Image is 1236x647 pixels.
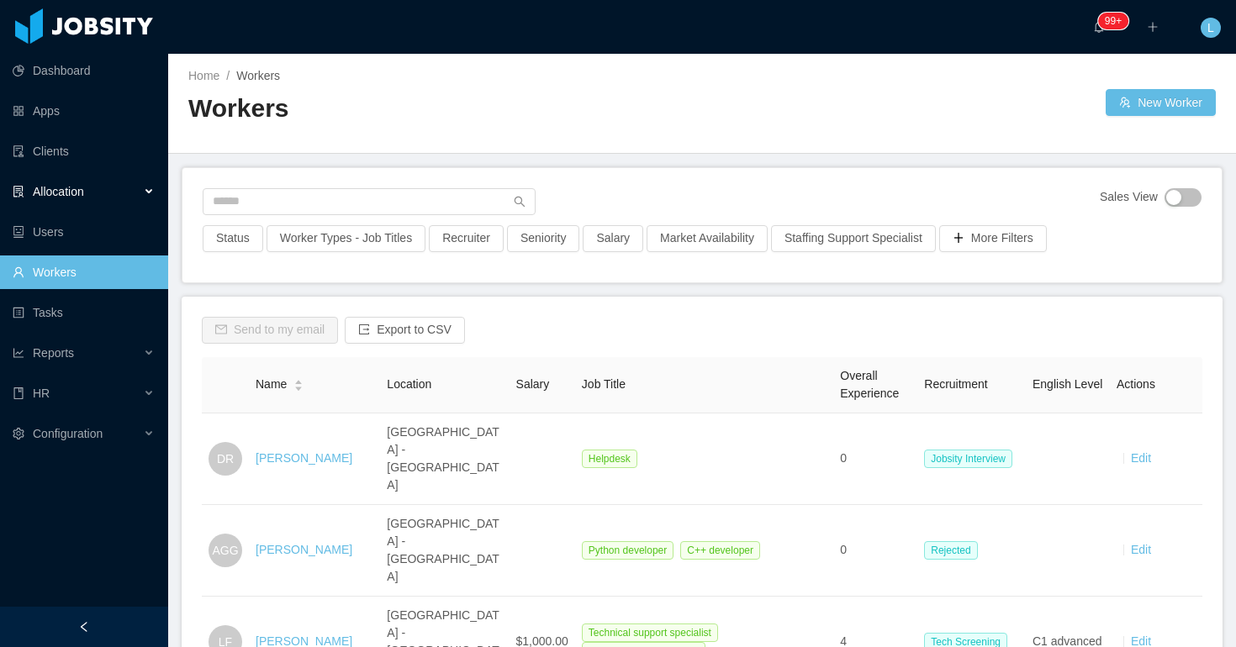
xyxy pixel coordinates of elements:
[647,225,768,252] button: Market Availability
[582,623,718,642] span: Technical support specialist
[13,255,155,289] a: icon: userWorkers
[582,450,637,468] span: Helpdesk
[924,541,977,560] span: Rejected
[345,317,465,344] button: icon: exportExport to CSV
[203,225,263,252] button: Status
[13,215,155,249] a: icon: robotUsers
[771,225,936,252] button: Staffing Support Specialist
[939,225,1047,252] button: icon: plusMore Filters
[924,451,1019,465] a: Jobsity Interview
[1117,377,1155,391] span: Actions
[212,534,238,567] span: AGG
[387,377,431,391] span: Location
[256,376,287,393] span: Name
[582,541,673,560] span: Python developer
[380,413,509,505] td: [GEOGRAPHIC_DATA] - [GEOGRAPHIC_DATA]
[267,225,425,252] button: Worker Types - Job Titles
[583,225,643,252] button: Salary
[256,451,352,465] a: [PERSON_NAME]
[217,442,234,476] span: DR
[924,450,1012,468] span: Jobsity Interview
[13,94,155,128] a: icon: appstoreApps
[13,54,155,87] a: icon: pie-chartDashboard
[1106,89,1216,116] button: icon: usergroup-addNew Worker
[33,387,50,400] span: HR
[380,505,509,597] td: [GEOGRAPHIC_DATA] - [GEOGRAPHIC_DATA]
[13,387,24,399] i: icon: book
[1093,21,1105,33] i: icon: bell
[840,369,899,400] span: Overall Experience
[680,541,760,560] span: C++ developer
[13,186,24,197] i: icon: solution
[256,543,352,556] a: [PERSON_NAME]
[1098,13,1128,29] sup: 2121
[33,346,74,360] span: Reports
[13,134,155,168] a: icon: auditClients
[188,69,219,82] a: Home
[226,69,230,82] span: /
[924,377,987,391] span: Recruitment
[833,413,917,505] td: 0
[1207,18,1214,38] span: L
[833,505,917,597] td: 0
[516,377,550,391] span: Salary
[294,378,304,383] i: icon: caret-up
[1100,188,1158,207] span: Sales View
[236,69,280,82] span: Workers
[429,225,504,252] button: Recruiter
[507,225,579,252] button: Seniority
[13,347,24,359] i: icon: line-chart
[924,543,984,556] a: Rejected
[1131,451,1151,465] a: Edit
[582,377,626,391] span: Job Title
[294,384,304,389] i: icon: caret-down
[33,185,84,198] span: Allocation
[13,428,24,439] i: icon: setting
[514,196,526,208] i: icon: search
[1147,21,1159,33] i: icon: plus
[293,377,304,389] div: Sort
[188,92,702,126] h2: Workers
[1131,543,1151,556] a: Edit
[13,296,155,329] a: icon: profileTasks
[33,427,103,440] span: Configuration
[1033,377,1102,391] span: English Level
